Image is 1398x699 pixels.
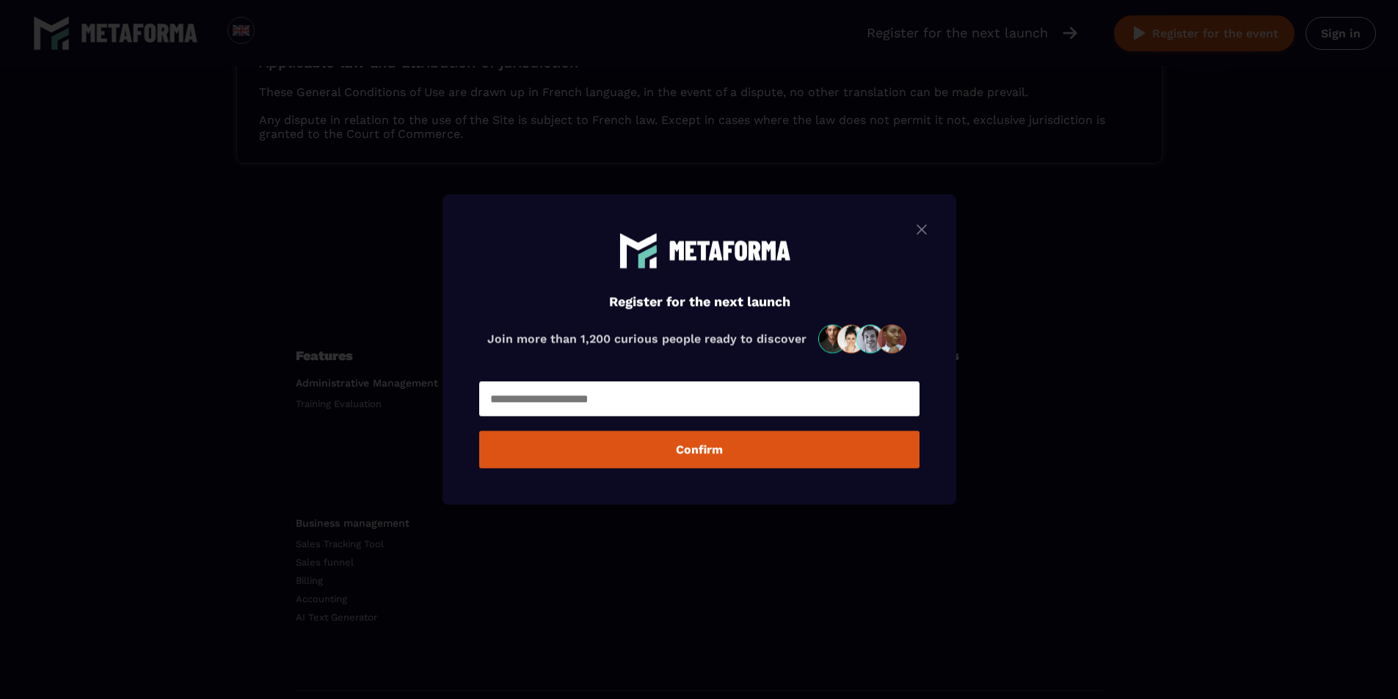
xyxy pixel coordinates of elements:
img: close [913,220,931,238]
button: Confirm [479,431,920,468]
img: main logo [608,231,791,269]
img: community-people [813,323,911,354]
p: Join more than 1,200 curious people ready to discover [487,329,806,349]
h4: Register for the next launch [608,291,790,312]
